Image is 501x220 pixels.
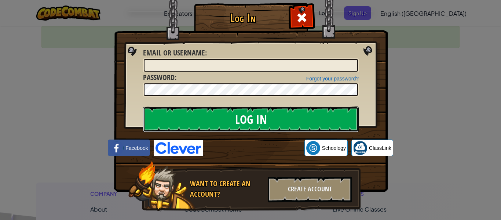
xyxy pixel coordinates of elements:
[306,76,359,82] a: Forgot your password?
[306,141,320,155] img: schoology.png
[353,141,367,155] img: classlink-logo-small.png
[190,178,263,199] div: Want to create an account?
[143,72,175,82] span: Password
[143,107,359,132] input: Log In
[369,144,391,152] span: ClassLink
[322,144,346,152] span: Schoology
[125,144,148,152] span: Facebook
[143,48,205,58] span: Email or Username
[154,140,203,156] img: clever-logo-blue.png
[203,140,304,156] iframe: Sign in with Google Button
[110,141,124,155] img: facebook_small.png
[196,11,289,24] h1: Log In
[143,72,176,83] label: :
[268,177,352,202] div: Create Account
[143,48,207,58] label: :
